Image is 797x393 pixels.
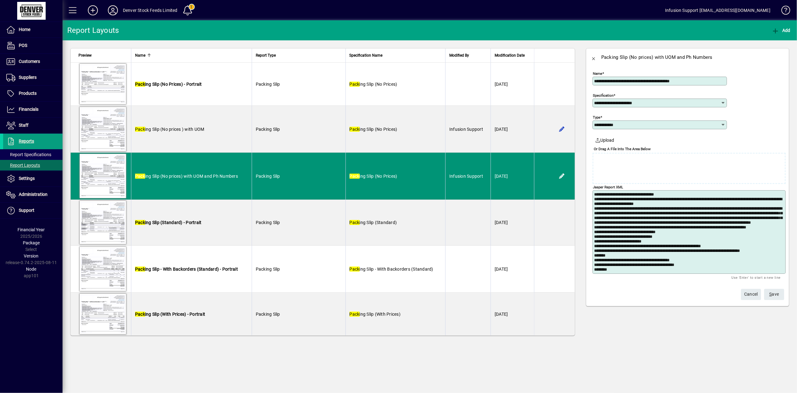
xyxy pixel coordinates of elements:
[19,43,27,48] span: POS
[350,312,401,317] span: ing Slip (With Prices)
[3,70,63,85] a: Suppliers
[593,135,617,146] button: Upload
[19,139,34,144] span: Reports
[350,127,397,132] span: ing Slip (No Prices)
[256,127,280,132] span: Packing Slip
[256,174,280,179] span: Packing Slip
[665,5,770,15] div: Infusion Support [EMAIL_ADDRESS][DOMAIN_NAME]
[83,5,103,16] button: Add
[67,25,119,35] div: Report Layouts
[135,267,238,272] span: ing Slip - With Backorders (Standard) - Portrait
[601,52,713,62] div: Packing Slip (No prices) with UOM and Ph Numbers
[24,253,39,258] span: Version
[135,312,145,317] em: Pack
[350,82,360,87] em: Pack
[19,91,37,96] span: Products
[135,52,248,59] div: Name
[3,171,63,186] a: Settings
[491,63,534,106] td: [DATE]
[491,106,534,153] td: [DATE]
[19,123,28,128] span: Staff
[593,93,613,98] mat-label: Specification
[3,187,63,202] a: Administration
[449,52,469,59] span: Modified By
[3,38,63,54] a: POS
[6,163,40,168] span: Report Layouts
[78,52,92,59] span: Preview
[744,289,758,299] span: Cancel
[593,71,602,76] mat-label: Name
[769,292,772,297] span: S
[3,203,63,218] a: Support
[256,312,280,317] span: Packing Slip
[350,220,397,225] span: ing Slip (Standard)
[350,267,360,272] em: Pack
[6,152,51,157] span: Report Specifications
[256,220,280,225] span: Packing Slip
[3,54,63,69] a: Customers
[741,289,761,300] button: Cancel
[256,52,342,59] div: Report Type
[491,200,534,246] td: [DATE]
[19,176,35,181] span: Settings
[3,118,63,133] a: Staff
[19,192,48,197] span: Administration
[350,174,360,179] em: Pack
[26,267,37,272] span: Node
[3,149,63,160] a: Report Specifications
[18,227,45,232] span: Financial Year
[19,59,40,64] span: Customers
[256,52,276,59] span: Report Type
[495,52,525,59] span: Modification Date
[19,27,30,32] span: Home
[595,137,614,144] span: Upload
[770,25,792,36] button: Add
[593,115,600,120] mat-label: Type
[135,82,145,87] em: Pack
[350,267,433,272] span: ing Slip - With Backorders (Standard)
[135,267,145,272] em: Pack
[135,127,145,132] em: Pack
[3,86,63,101] a: Products
[135,52,145,59] span: Name
[3,102,63,117] a: Financials
[135,174,238,179] span: ing Slip (No prices) with UOM and Ph Numbers
[19,208,34,213] span: Support
[732,274,781,281] mat-hint: Use 'Enter' to start a new line
[586,50,601,65] button: Back
[135,312,205,317] span: ing Slip (With Prices) - Portrait
[350,52,441,59] div: Specification Name
[491,246,534,293] td: [DATE]
[3,160,63,171] a: Report Layouts
[491,153,534,200] td: [DATE]
[777,1,789,22] a: Knowledge Base
[135,220,145,225] em: Pack
[764,289,784,300] button: Save
[135,82,202,87] span: ing Slip (No Prices) - Portrait
[23,240,40,245] span: Package
[3,22,63,38] a: Home
[123,5,178,15] div: Denver Stock Feeds Limited
[350,174,397,179] span: ing Slip (No Prices)
[449,127,483,132] span: Infusion Support
[350,127,360,132] em: Pack
[350,52,383,59] span: Specification Name
[495,52,530,59] div: Modification Date
[19,107,38,112] span: Financials
[103,5,123,16] button: Profile
[769,289,779,299] span: ave
[350,220,360,225] em: Pack
[593,185,623,189] mat-label: Jasper Report XML
[772,28,790,33] span: Add
[449,174,483,179] span: Infusion Support
[135,127,204,132] span: ing Slip (No prices ) with UOM
[491,293,534,335] td: [DATE]
[350,312,360,317] em: Pack
[350,82,397,87] span: ing Slip (No Prices)
[19,75,37,80] span: Suppliers
[256,267,280,272] span: Packing Slip
[256,82,280,87] span: Packing Slip
[135,220,202,225] span: ing Slip (Standard) - Portrait
[135,174,145,179] em: Pack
